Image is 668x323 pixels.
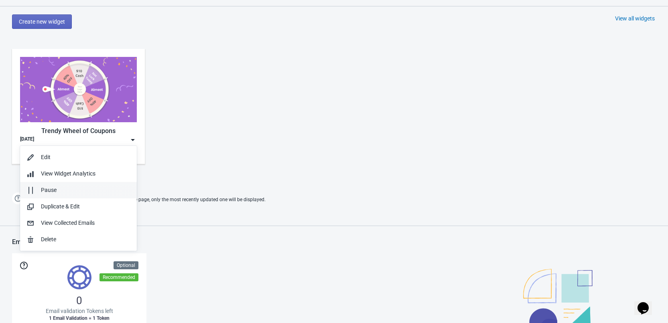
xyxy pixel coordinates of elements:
button: Edit [20,149,137,166]
div: Optional [114,261,138,269]
span: 0 [76,294,82,307]
img: tokens.svg [67,265,91,289]
span: Email validation Tokens left [46,307,113,315]
button: Create new widget [12,14,72,29]
button: View Widget Analytics [20,166,137,182]
div: View Collected Emails [41,219,130,227]
div: View all widgets [615,14,655,22]
button: Pause [20,182,137,198]
img: trendy_game.png [20,57,137,122]
img: help.png [12,192,24,204]
img: dropdown.png [129,136,137,144]
span: If two Widgets are enabled and targeting the same page, only the most recently updated one will b... [28,193,266,206]
span: Create new widget [19,18,65,25]
div: Trendy Wheel of Coupons [20,126,137,136]
button: View Collected Emails [20,215,137,231]
button: Duplicate & Edit [20,198,137,215]
iframe: chat widget [634,291,660,315]
div: [DATE] [20,136,34,144]
div: Recommended [99,273,138,281]
div: Delete [41,235,130,244]
div: Edit [41,153,130,161]
div: Pause [41,186,130,194]
div: Duplicate & Edit [41,202,130,211]
button: Delete [20,231,137,248]
span: View Widget Analytics [41,170,95,177]
span: 1 Email Validation = 1 Token [49,315,110,321]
